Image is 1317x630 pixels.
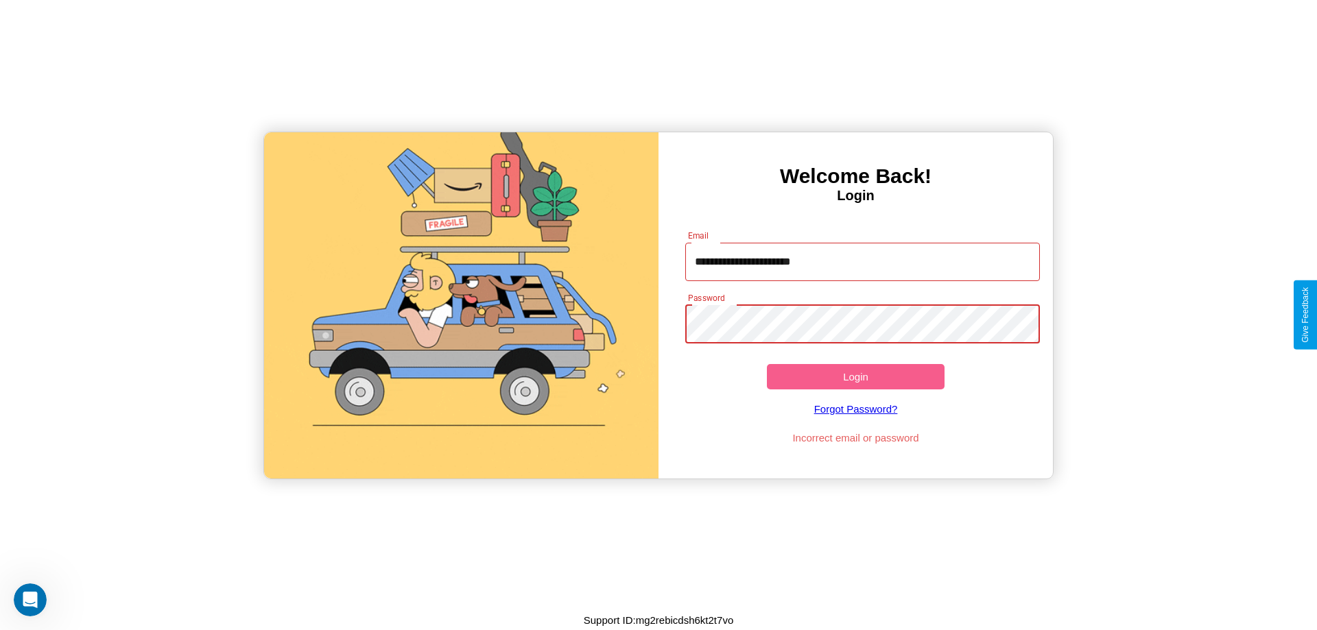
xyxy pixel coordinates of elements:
h4: Login [658,188,1053,204]
a: Forgot Password? [678,389,1034,428]
iframe: Intercom live chat [14,583,47,616]
button: Login [767,364,945,389]
p: Support ID: mg2rebicdsh6kt2t7vo [584,611,733,629]
p: Incorrect email or password [678,428,1034,447]
label: Password [688,292,724,304]
div: Give Feedback [1301,287,1310,343]
label: Email [688,230,709,241]
h3: Welcome Back! [658,165,1053,188]
img: gif [264,132,658,478]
